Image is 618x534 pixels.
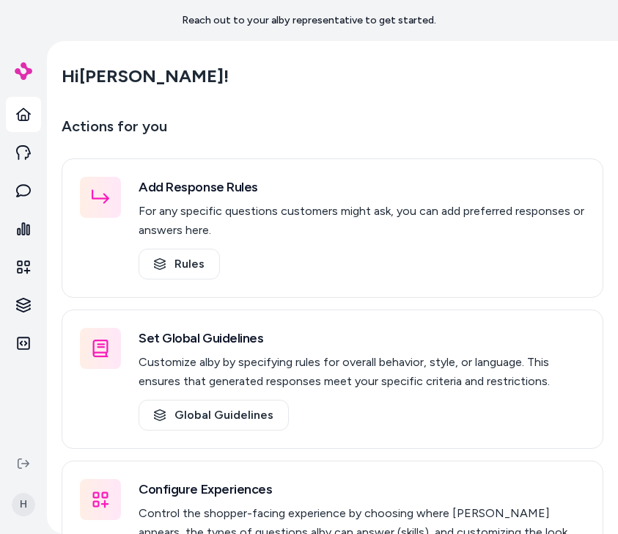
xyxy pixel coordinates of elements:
h3: Add Response Rules [139,177,585,197]
img: alby Logo [15,62,32,80]
h3: Configure Experiences [139,479,585,500]
h3: Set Global Guidelines [139,328,585,348]
a: Global Guidelines [139,400,289,431]
p: Actions for you [62,114,603,150]
p: For any specific questions customers might ask, you can add preferred responses or answers here. [139,202,585,240]
span: H [12,493,35,516]
p: Reach out to your alby representative to get started. [182,13,436,28]
h2: Hi [PERSON_NAME] ! [62,65,229,87]
button: H [9,481,38,528]
p: Customize alby by specifying rules for overall behavior, style, or language. This ensures that ge... [139,353,585,391]
a: Rules [139,249,220,279]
